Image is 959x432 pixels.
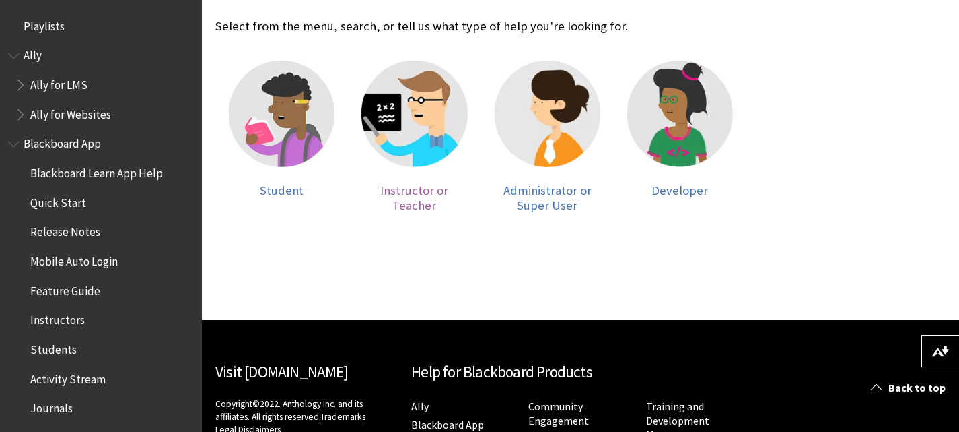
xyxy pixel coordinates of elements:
span: Mobile Auto Login [30,250,118,268]
span: Activity Stream [30,368,106,386]
a: Community Engagement [528,400,589,428]
a: Trademarks [320,411,365,423]
h2: Help for Blackboard Products [411,361,750,384]
span: Journals [30,398,73,416]
a: Administrator Administrator or Super User [495,61,600,212]
span: Student [260,183,304,198]
img: Instructor [361,61,467,166]
span: Blackboard Learn App Help [30,162,163,180]
a: Visit [DOMAIN_NAME] [215,362,348,381]
span: Playlists [24,15,65,33]
a: Developer [627,61,733,212]
span: Quick Start [30,191,86,210]
span: Ally for LMS [30,73,87,92]
span: Blackboard App [24,133,101,151]
nav: Book outline for Anthology Ally Help [8,44,194,126]
a: Blackboard App [411,418,484,432]
span: Developer [651,183,708,198]
a: Ally [411,400,429,414]
span: Ally [24,44,42,63]
p: Select from the menu, search, or tell us what type of help you're looking for. [215,18,746,35]
span: Instructor or Teacher [380,183,448,213]
span: Instructors [30,309,85,328]
span: Students [30,338,77,357]
img: Student [229,61,334,166]
nav: Book outline for Playlists [8,15,194,38]
a: Back to top [861,375,959,400]
span: Release Notes [30,221,100,239]
span: Ally for Websites [30,103,111,121]
span: Feature Guide [30,280,100,298]
a: Instructor Instructor or Teacher [361,61,467,212]
span: Administrator or Super User [503,183,592,213]
a: Student Student [229,61,334,212]
img: Administrator [495,61,600,166]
